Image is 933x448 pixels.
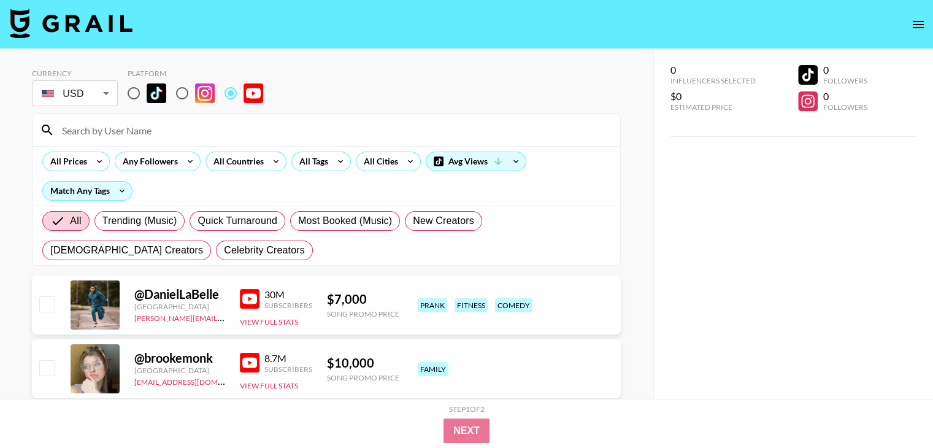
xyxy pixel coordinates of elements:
[147,83,166,103] img: TikTok
[264,301,312,310] div: Subscribers
[264,288,312,301] div: 30M
[823,90,867,102] div: 0
[134,366,225,375] div: [GEOGRAPHIC_DATA]
[43,152,90,171] div: All Prices
[264,365,312,374] div: Subscribers
[244,83,263,103] img: YouTube
[70,214,81,228] span: All
[134,302,225,311] div: [GEOGRAPHIC_DATA]
[413,214,474,228] span: New Creators
[198,214,277,228] span: Quick Turnaround
[264,352,312,365] div: 8.7M
[134,350,225,366] div: @ brookemonk
[823,102,867,112] div: Followers
[327,309,399,319] div: Song Promo Price
[356,152,401,171] div: All Cities
[418,298,447,312] div: prank
[43,182,132,200] div: Match Any Tags
[34,83,115,104] div: USD
[298,214,392,228] span: Most Booked (Music)
[195,83,215,103] img: Instagram
[418,362,448,376] div: family
[292,152,331,171] div: All Tags
[134,311,316,323] a: [PERSON_NAME][EMAIL_ADDRESS][DOMAIN_NAME]
[327,355,399,371] div: $ 10,000
[327,292,399,307] div: $ 7,000
[102,214,177,228] span: Trending (Music)
[206,152,266,171] div: All Countries
[240,317,298,326] button: View Full Stats
[670,90,756,102] div: $0
[115,152,180,171] div: Any Followers
[10,9,132,38] img: Grail Talent
[32,69,118,78] div: Currency
[495,298,532,312] div: comedy
[670,76,756,85] div: Influencers Selected
[823,76,867,85] div: Followers
[240,353,259,373] img: YouTube
[443,419,490,443] button: Next
[670,64,756,76] div: 0
[906,12,931,37] button: open drawer
[134,287,225,302] div: @ DanielLaBelle
[55,120,613,140] input: Search by User Name
[240,289,259,309] img: YouTube
[670,102,756,112] div: Estimated Price
[823,64,867,76] div: 0
[455,298,488,312] div: fitness
[426,152,526,171] div: Avg Views
[224,243,305,258] span: Celebrity Creators
[449,404,485,414] div: Step 1 of 2
[128,69,273,78] div: Platform
[134,375,258,387] a: [EMAIL_ADDRESS][DOMAIN_NAME]
[327,373,399,382] div: Song Promo Price
[50,243,203,258] span: [DEMOGRAPHIC_DATA] Creators
[240,381,298,390] button: View Full Stats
